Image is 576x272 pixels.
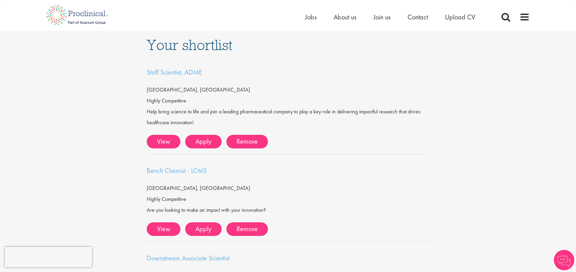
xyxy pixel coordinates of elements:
a: Contact [407,13,428,21]
a: View [147,135,180,148]
a: Join us [373,13,390,21]
a: Downstream Associate Scientist [147,254,229,262]
div: [GEOGRAPHIC_DATA], [GEOGRAPHIC_DATA] [147,183,430,194]
a: Bench Chemist - LCMS [147,166,207,175]
a: Jobs [305,13,317,21]
a: View [147,222,180,236]
iframe: reCAPTCHA [5,247,92,267]
div: Highly Competitive [147,95,430,106]
span: Your shortlist [147,36,233,54]
a: About us [334,13,356,21]
div: Highly Competitive [147,194,430,205]
a: Staff Scientist, ADME [147,68,202,77]
a: Remove [226,135,268,148]
a: Upload CV [445,13,475,21]
div: [GEOGRAPHIC_DATA], [GEOGRAPHIC_DATA] [147,84,430,95]
div: Are you looking to make an impact with your innovation? [147,205,430,215]
a: Apply [185,222,222,236]
img: Chatbot [554,250,574,270]
a: Remove [226,222,268,236]
a: Apply [185,135,222,148]
div: Help bring science to life and join a leading pharmaceutical company to play a key role in delive... [147,106,430,128]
